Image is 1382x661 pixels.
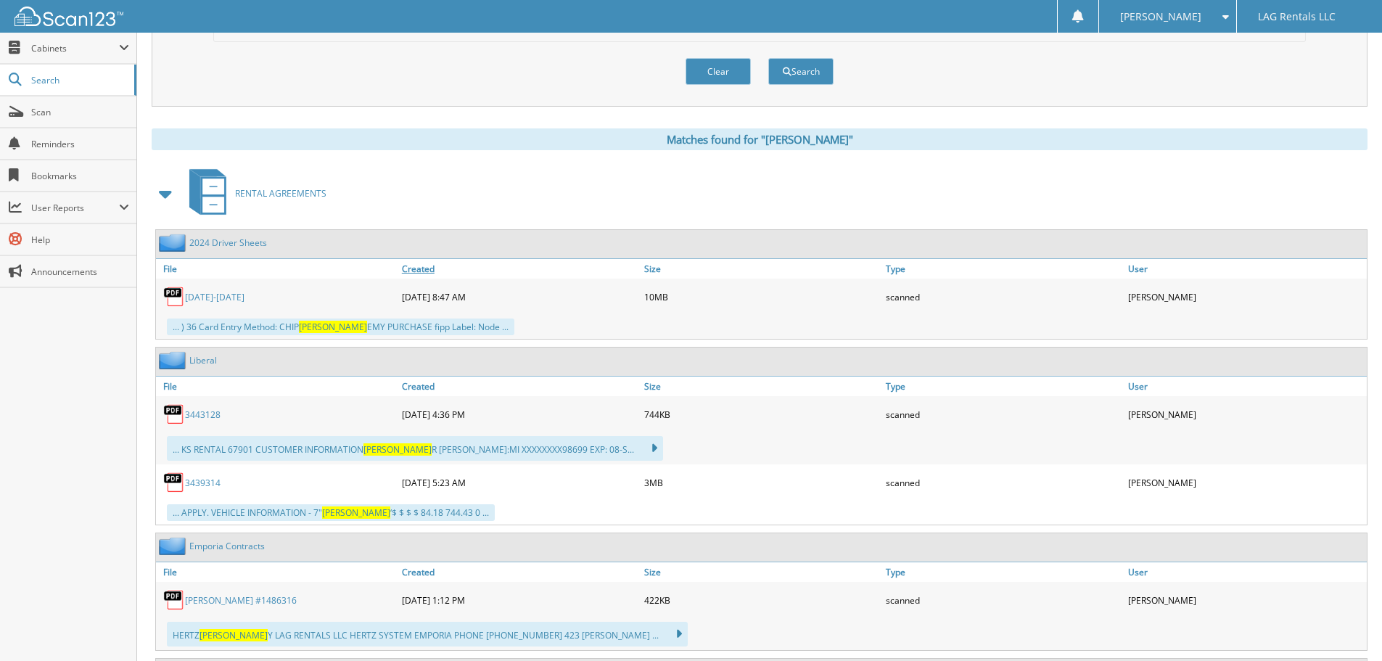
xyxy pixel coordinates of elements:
img: PDF.png [163,286,185,308]
span: [PERSON_NAME] [322,506,390,519]
a: Type [882,377,1124,396]
div: [PERSON_NAME] [1124,282,1367,311]
a: RENTAL AGREEMENTS [181,165,326,222]
div: [PERSON_NAME] [1124,468,1367,497]
a: [DATE]-[DATE] [185,291,244,303]
img: scan123-logo-white.svg [15,7,123,26]
a: Liberal [189,354,217,366]
div: ... KS RENTAL 67901 CUSTOMER INFORMATION R [PERSON_NAME]:MI XXXXXXXX98699 EXP: 08-S... [167,436,663,461]
a: File [156,377,398,396]
a: 2024 Driver Sheets [189,237,267,249]
span: Cabinets [31,42,119,54]
a: User [1124,377,1367,396]
div: scanned [882,400,1124,429]
button: Search [768,58,834,85]
span: [PERSON_NAME] [363,443,432,456]
a: Size [641,377,883,396]
span: Search [31,74,127,86]
span: [PERSON_NAME] [1120,12,1201,21]
img: folder2.png [159,234,189,252]
span: LAG Rentals LLC [1258,12,1336,21]
a: [PERSON_NAME] #1486316 [185,594,297,607]
button: Clear [686,58,751,85]
a: Size [641,259,883,279]
span: RENTAL AGREEMENTS [235,187,326,200]
a: User [1124,562,1367,582]
div: [DATE] 1:12 PM [398,586,641,615]
span: [PERSON_NAME] [200,629,268,641]
a: Created [398,562,641,582]
div: scanned [882,586,1124,615]
div: HERTZ Y LAG RENTALS LLC HERTZ SYSTEM EMPORIA PHONE [PHONE_NUMBER] 423 [PERSON_NAME] ... [167,622,688,646]
a: File [156,562,398,582]
div: ... ) 36 Card Entry Method: CHIP EMY PURCHASE fipp Label: Node ... [167,319,514,335]
div: 744KB [641,400,883,429]
a: Type [882,259,1124,279]
span: Bookmarks [31,170,129,182]
div: 10MB [641,282,883,311]
span: [PERSON_NAME] [299,321,367,333]
a: 3439314 [185,477,221,489]
span: User Reports [31,202,119,214]
div: [PERSON_NAME] [1124,586,1367,615]
a: Size [641,562,883,582]
img: folder2.png [159,351,189,369]
div: Matches found for "[PERSON_NAME]" [152,128,1367,150]
span: Reminders [31,138,129,150]
iframe: Chat Widget [1309,591,1382,661]
span: Scan [31,106,129,118]
div: ... APPLY. VEHICLE INFORMATION - 7" ‘$ $ $ $ 84.18 744.43 0 ... [167,504,495,521]
div: [DATE] 8:47 AM [398,282,641,311]
img: PDF.png [163,472,185,493]
div: [PERSON_NAME] [1124,400,1367,429]
a: Emporia Contracts [189,540,265,552]
img: PDF.png [163,403,185,425]
a: Type [882,562,1124,582]
span: Help [31,234,129,246]
span: Announcements [31,266,129,278]
img: folder2.png [159,537,189,555]
a: Created [398,377,641,396]
a: File [156,259,398,279]
a: User [1124,259,1367,279]
a: 3443128 [185,408,221,421]
div: scanned [882,282,1124,311]
img: PDF.png [163,589,185,611]
a: Created [398,259,641,279]
div: 3MB [641,468,883,497]
div: scanned [882,468,1124,497]
div: 422KB [641,586,883,615]
div: [DATE] 4:36 PM [398,400,641,429]
div: [DATE] 5:23 AM [398,468,641,497]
